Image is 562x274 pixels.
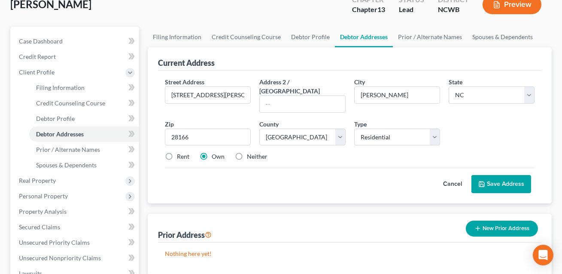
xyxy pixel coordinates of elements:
label: Rent [177,152,189,161]
a: Credit Report [12,49,139,65]
span: Credit Counseling Course [36,99,105,107]
label: Neither [247,152,267,161]
input: XXXXX [165,129,251,146]
a: Spouses & Dependents [467,27,538,47]
a: Spouses & Dependents [29,157,139,173]
span: City [354,78,365,86]
span: Personal Property [19,192,68,200]
input: Enter city... [355,87,440,103]
span: Unsecured Nonpriority Claims [19,254,101,262]
div: NCWB [438,5,469,15]
a: Debtor Profile [29,111,139,126]
button: Cancel [434,175,471,193]
label: Type [354,120,367,129]
span: Filing Information [36,84,85,91]
span: Property Analysis [19,208,67,215]
span: Zip [165,120,174,128]
span: Unsecured Priority Claims [19,239,90,246]
a: Credit Counseling Course [207,27,286,47]
a: Filing Information [29,80,139,95]
button: New Prior Address [466,221,538,237]
button: Save Address [471,175,531,193]
div: Current Address [158,58,215,68]
div: Open Intercom Messenger [533,245,553,265]
a: Unsecured Priority Claims [12,235,139,250]
a: Unsecured Nonpriority Claims [12,250,139,266]
a: Prior / Alternate Names [393,27,467,47]
span: Prior / Alternate Names [36,146,100,153]
p: Nothing here yet! [165,249,535,258]
span: State [449,78,462,86]
span: Street Address [165,78,204,86]
label: Address 2 / [GEOGRAPHIC_DATA] [259,77,345,95]
a: Property Analysis [12,204,139,219]
a: Debtor Addresses [29,126,139,142]
span: 13 [377,5,385,13]
a: Secured Claims [12,219,139,235]
span: Client Profile [19,68,55,76]
input: Enter street address [165,87,250,103]
span: Secured Claims [19,223,60,231]
a: Debtor Addresses [335,27,393,47]
span: Debtor Profile [36,115,75,122]
div: Lead [399,5,424,15]
div: Prior Address [158,230,212,240]
a: Debtor Profile [286,27,335,47]
input: -- [260,96,345,112]
a: Prior / Alternate Names [29,142,139,157]
span: Real Property [19,177,56,184]
label: Own [212,152,225,161]
span: Spouses & Dependents [36,161,97,169]
a: Filing Information [148,27,207,47]
div: Chapter [352,5,385,15]
a: Case Dashboard [12,34,139,49]
span: Case Dashboard [19,37,63,45]
span: County [259,120,279,128]
span: Debtor Addresses [36,130,84,138]
span: Credit Report [19,53,56,60]
a: Credit Counseling Course [29,95,139,111]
